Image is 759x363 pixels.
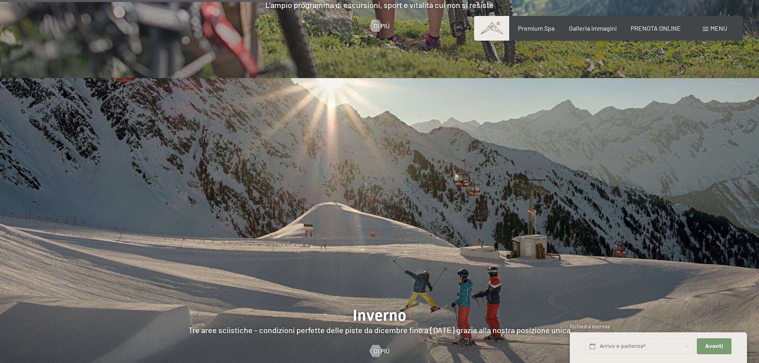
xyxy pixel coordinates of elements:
span: Di più [374,347,390,355]
a: Galleria immagini [569,24,617,32]
span: Avanti [705,343,723,350]
button: Avanti [697,338,731,355]
span: Richiesta express [570,323,610,330]
a: Di più [370,22,390,30]
a: Premium Spa [518,24,555,32]
a: Di più [370,347,390,355]
span: Menu [710,24,727,32]
span: Di più [374,22,390,30]
a: PRENOTA ONLINE [631,24,681,32]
